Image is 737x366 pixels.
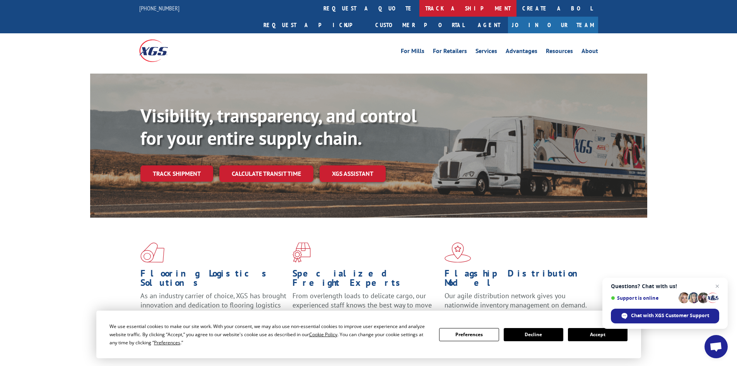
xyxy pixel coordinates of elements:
[470,17,508,33] a: Agent
[140,291,286,319] span: As an industry carrier of choice, XGS has brought innovation and dedication to flooring logistics...
[445,269,591,291] h1: Flagship Distribution Model
[140,242,164,263] img: xgs-icon-total-supply-chain-intelligence-red
[292,291,439,326] p: From overlength loads to delicate cargo, our experienced staff knows the best way to move your fr...
[713,282,722,291] span: Close chat
[508,17,598,33] a: Join Our Team
[154,339,180,346] span: Preferences
[140,103,417,150] b: Visibility, transparency, and control for your entire supply chain.
[504,328,563,341] button: Decline
[445,291,587,309] span: Our agile distribution network gives you nationwide inventory management on demand.
[433,48,467,57] a: For Retailers
[140,269,287,291] h1: Flooring Logistics Solutions
[369,17,470,33] a: Customer Portal
[445,242,471,263] img: xgs-icon-flagship-distribution-model-red
[506,48,537,57] a: Advantages
[292,242,311,263] img: xgs-icon-focused-on-flooring-red
[219,165,313,182] a: Calculate transit time
[631,312,709,319] span: Chat with XGS Customer Support
[309,331,337,338] span: Cookie Policy
[292,269,439,291] h1: Specialized Freight Experts
[109,322,430,347] div: We use essential cookies to make our site work. With your consent, we may also use non-essential ...
[139,4,180,12] a: [PHONE_NUMBER]
[568,328,628,341] button: Accept
[546,48,573,57] a: Resources
[140,165,213,182] a: Track shipment
[475,48,497,57] a: Services
[439,328,499,341] button: Preferences
[611,283,719,289] span: Questions? Chat with us!
[401,48,424,57] a: For Mills
[320,165,386,182] a: XGS ASSISTANT
[611,309,719,323] div: Chat with XGS Customer Support
[96,311,641,358] div: Cookie Consent Prompt
[581,48,598,57] a: About
[258,17,369,33] a: Request a pickup
[705,335,728,358] div: Open chat
[611,295,676,301] span: Support is online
